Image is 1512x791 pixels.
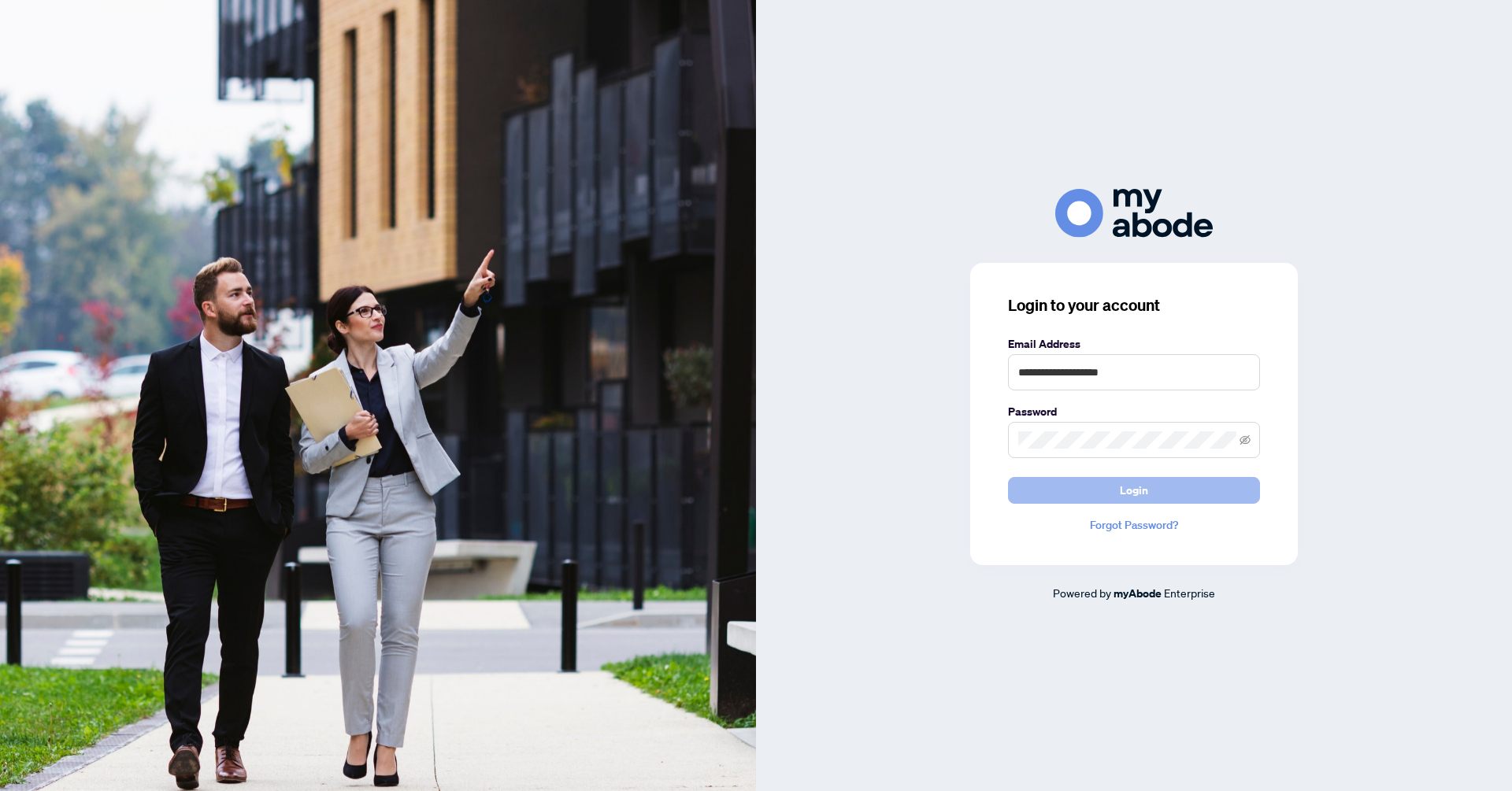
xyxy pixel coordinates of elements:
[1008,403,1260,420] label: Password
[1008,516,1260,534] a: Forgot Password?
[1240,434,1251,445] span: eye-invisible
[1120,478,1148,503] span: Login
[1053,586,1111,600] span: Powered by
[1055,189,1213,237] img: ma-logo
[1008,335,1260,353] label: Email Address
[1008,294,1260,316] h3: Login to your account
[1114,585,1162,602] a: myAbode
[1164,586,1215,600] span: Enterprise
[1008,477,1260,504] button: Login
